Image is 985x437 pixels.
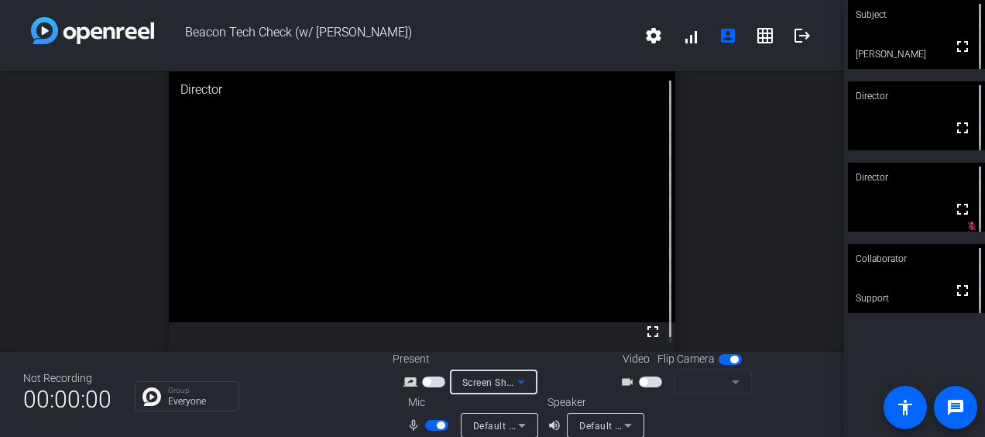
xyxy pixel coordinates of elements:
p: Everyone [168,397,231,406]
mat-icon: fullscreen [644,322,662,341]
mat-icon: grid_on [756,26,774,45]
mat-icon: fullscreen [953,200,972,218]
mat-icon: mic_none [407,416,425,435]
mat-icon: settings [644,26,663,45]
span: Beacon Tech Check (w/ [PERSON_NAME]) [154,17,635,54]
mat-icon: screen_share_outline [403,373,422,391]
mat-icon: logout [793,26,812,45]
mat-icon: accessibility [896,398,915,417]
div: Not Recording [23,370,112,387]
button: signal_cellular_alt [672,17,709,54]
mat-icon: fullscreen [953,37,972,56]
div: Director [169,69,675,111]
mat-icon: fullscreen [953,119,972,137]
div: Collaborator [848,244,985,274]
div: Director [848,81,985,111]
mat-icon: message [946,398,965,417]
mat-icon: account_box [719,26,737,45]
span: 00:00:00 [23,380,112,418]
div: Speaker [547,394,640,411]
img: Chat Icon [142,387,161,406]
div: Mic [393,394,547,411]
span: Video [623,351,650,367]
span: Screen Sharing [462,376,530,388]
mat-icon: fullscreen [953,281,972,300]
mat-icon: videocam_outline [620,373,639,391]
img: white-gradient.svg [31,17,154,44]
p: Group [168,387,231,394]
div: Director [848,163,985,192]
mat-icon: volume_up [547,416,566,435]
span: Default - Headphones (Shure MV7+) (14ed:1019) [579,419,801,432]
span: Default - Microphone (Shure MV7+) (14ed:1019) [473,419,691,432]
div: Present [393,351,547,367]
span: Flip Camera [657,351,715,367]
